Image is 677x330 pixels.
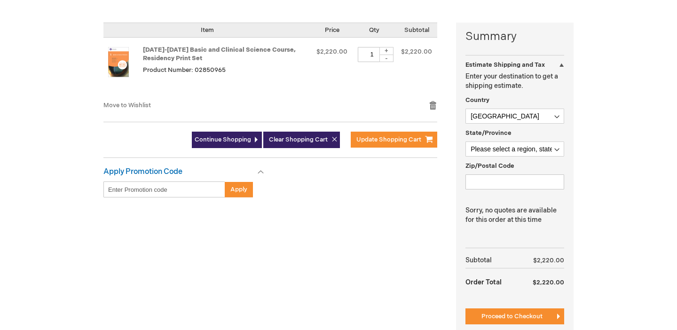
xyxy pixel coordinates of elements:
[379,47,394,55] div: +
[103,47,134,77] img: 2025-2026 Basic and Clinical Science Course, Residency Print Set
[195,136,251,143] span: Continue Shopping
[533,279,564,286] span: $2,220.00
[379,55,394,62] div: -
[143,46,296,63] a: [DATE]-[DATE] Basic and Clinical Science Course, Residency Print Set
[465,253,517,268] th: Subtotal
[103,181,225,197] input: Enter Promotion code
[316,48,347,55] span: $2,220.00
[481,313,543,320] span: Proceed to Checkout
[358,47,386,62] input: Qty
[533,257,564,264] span: $2,220.00
[465,96,489,104] span: Country
[192,132,262,148] a: Continue Shopping
[465,61,545,69] strong: Estimate Shipping and Tax
[325,26,339,34] span: Price
[465,72,564,91] p: Enter your destination to get a shipping estimate.
[269,136,328,143] span: Clear Shopping Cart
[465,162,514,170] span: Zip/Postal Code
[230,186,247,193] span: Apply
[201,26,214,34] span: Item
[465,206,564,225] p: Sorry, no quotes are available for this order at this time
[103,102,151,109] a: Move to Wishlist
[465,29,564,45] strong: Summary
[143,66,226,74] span: Product Number: 02850965
[351,132,437,148] button: Update Shopping Cart
[404,26,429,34] span: Subtotal
[263,132,340,148] button: Clear Shopping Cart
[465,308,564,324] button: Proceed to Checkout
[369,26,379,34] span: Qty
[401,48,432,55] span: $2,220.00
[225,181,253,197] button: Apply
[465,129,512,137] span: State/Province
[103,167,182,176] strong: Apply Promotion Code
[103,47,143,91] a: 2025-2026 Basic and Clinical Science Course, Residency Print Set
[465,274,502,290] strong: Order Total
[356,136,421,143] span: Update Shopping Cart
